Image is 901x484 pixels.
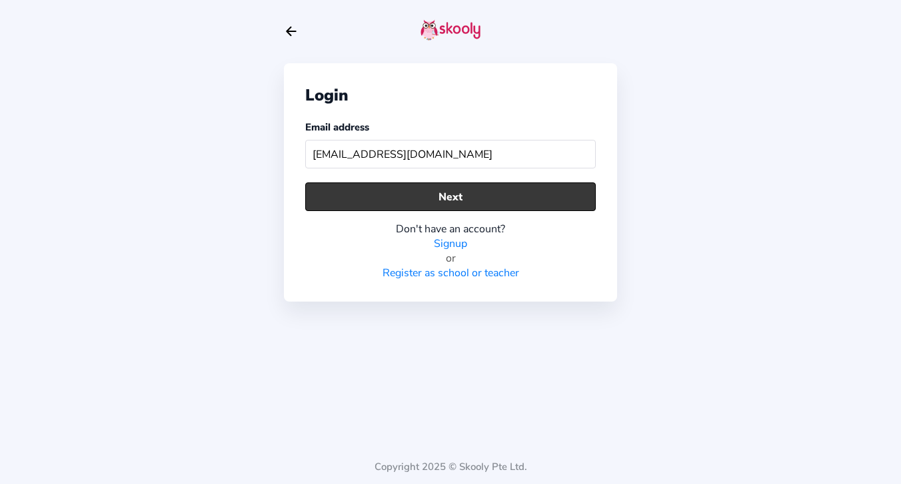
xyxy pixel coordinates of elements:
[305,85,596,106] div: Login
[305,251,596,266] div: or
[421,19,480,41] img: skooly-logo.png
[383,266,519,280] a: Register as school or teacher
[284,24,299,39] button: arrow back outline
[305,140,596,168] input: Your email address
[305,121,369,134] label: Email address
[305,222,596,236] div: Don't have an account?
[305,182,596,211] button: Next
[434,236,467,251] a: Signup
